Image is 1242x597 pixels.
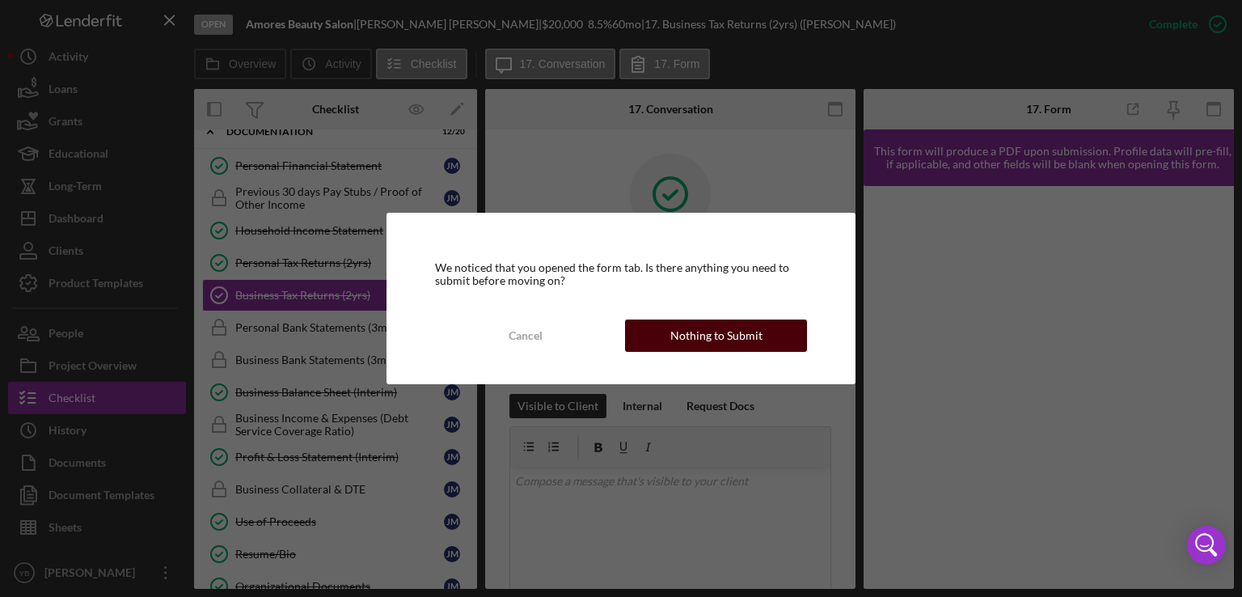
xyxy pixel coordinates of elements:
div: Nothing to Submit [670,320,763,352]
button: Nothing to Submit [625,320,807,352]
div: We noticed that you opened the form tab. Is there anything you need to submit before moving on? [435,261,808,287]
div: Cancel [509,320,543,352]
div: Open Intercom Messenger [1187,526,1226,565]
button: Cancel [435,320,617,352]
